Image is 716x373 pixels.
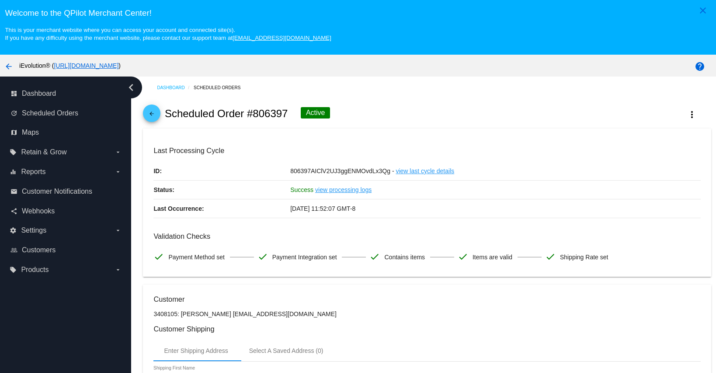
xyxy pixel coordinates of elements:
[22,90,56,98] span: Dashboard
[164,347,228,354] div: Enter Shipping Address
[22,246,56,254] span: Customers
[695,61,705,72] mat-icon: help
[272,248,337,266] span: Payment Integration set
[10,227,17,234] i: settings
[10,247,17,254] i: people_outline
[194,81,248,94] a: Scheduled Orders
[22,188,92,195] span: Customer Notifications
[124,80,138,94] i: chevron_left
[10,208,17,215] i: share
[21,168,45,176] span: Reports
[10,129,17,136] i: map
[698,5,708,16] mat-icon: close
[10,125,122,139] a: map Maps
[473,248,512,266] span: Items are valid
[22,109,78,117] span: Scheduled Orders
[369,251,380,262] mat-icon: check
[54,62,118,69] a: [URL][DOMAIN_NAME]
[257,251,268,262] mat-icon: check
[10,149,17,156] i: local_offer
[545,251,556,262] mat-icon: check
[153,325,700,333] h3: Customer Shipping
[165,108,288,120] h2: Scheduled Order #806397
[157,81,194,94] a: Dashboard
[458,251,468,262] mat-icon: check
[233,35,331,41] a: [EMAIL_ADDRESS][DOMAIN_NAME]
[153,199,290,218] p: Last Occurrence:
[10,90,17,97] i: dashboard
[153,310,700,317] p: 3408105: [PERSON_NAME] [EMAIL_ADDRESS][DOMAIN_NAME]
[10,168,17,175] i: equalizer
[115,168,122,175] i: arrow_drop_down
[153,162,290,180] p: ID:
[153,232,700,241] h3: Validation Checks
[153,251,164,262] mat-icon: check
[10,188,17,195] i: email
[687,109,697,120] mat-icon: more_vert
[10,204,122,218] a: share Webhooks
[249,347,323,354] div: Select A Saved Address (0)
[10,243,122,257] a: people_outline Customers
[290,186,313,193] span: Success
[115,149,122,156] i: arrow_drop_down
[168,248,224,266] span: Payment Method set
[5,8,711,18] h3: Welcome to the QPilot Merchant Center!
[396,162,454,180] a: view last cycle details
[153,181,290,199] p: Status:
[21,148,66,156] span: Retain & Grow
[384,248,425,266] span: Contains items
[290,167,394,174] span: 806397AIClV2UJ3ggENMOvdLx3Qg -
[315,181,372,199] a: view processing logs
[10,266,17,273] i: local_offer
[301,107,330,119] div: Active
[19,62,121,69] span: iEvolution® ( )
[560,248,608,266] span: Shipping Rate set
[22,207,55,215] span: Webhooks
[290,205,355,212] span: [DATE] 11:52:07 GMT-8
[10,106,122,120] a: update Scheduled Orders
[115,227,122,234] i: arrow_drop_down
[21,227,46,234] span: Settings
[146,111,157,121] mat-icon: arrow_back
[153,295,700,303] h3: Customer
[115,266,122,273] i: arrow_drop_down
[10,185,122,199] a: email Customer Notifications
[3,61,14,72] mat-icon: arrow_back
[10,110,17,117] i: update
[5,27,331,41] small: This is your merchant website where you can access your account and connected site(s). If you hav...
[21,266,49,274] span: Products
[22,129,39,136] span: Maps
[10,87,122,101] a: dashboard Dashboard
[153,146,700,155] h3: Last Processing Cycle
